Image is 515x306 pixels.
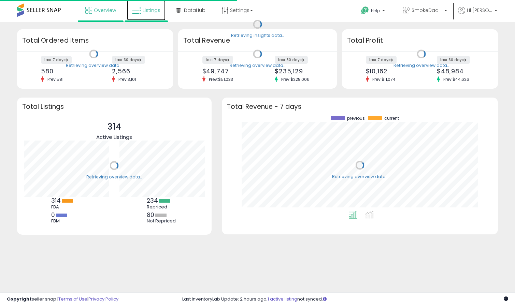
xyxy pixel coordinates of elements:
div: Retrieving overview data.. [86,174,142,180]
span: Help [371,8,380,14]
span: DataHub [184,7,205,14]
div: Retrieving overview data.. [332,174,388,180]
div: seller snap | | [7,296,118,303]
strong: Copyright [7,296,32,302]
div: Retrieving overview data.. [66,62,121,69]
span: Overview [94,7,116,14]
i: Get Help [361,6,369,15]
span: Listings [143,7,160,14]
i: Click here to read more about un-synced listings. [323,297,327,301]
span: Hi [PERSON_NAME] [467,7,492,14]
a: 1 active listing [268,296,297,302]
a: Help [356,1,392,22]
div: Last InventoryLab Update: 2 hours ago, not synced. [182,296,508,303]
span: SmokeDaddy LLC [412,7,442,14]
div: Retrieving overview data.. [230,62,285,69]
a: Hi [PERSON_NAME] [458,7,497,22]
a: Privacy Policy [88,296,118,302]
div: Retrieving overview data.. [394,62,449,69]
a: Terms of Use [58,296,87,302]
